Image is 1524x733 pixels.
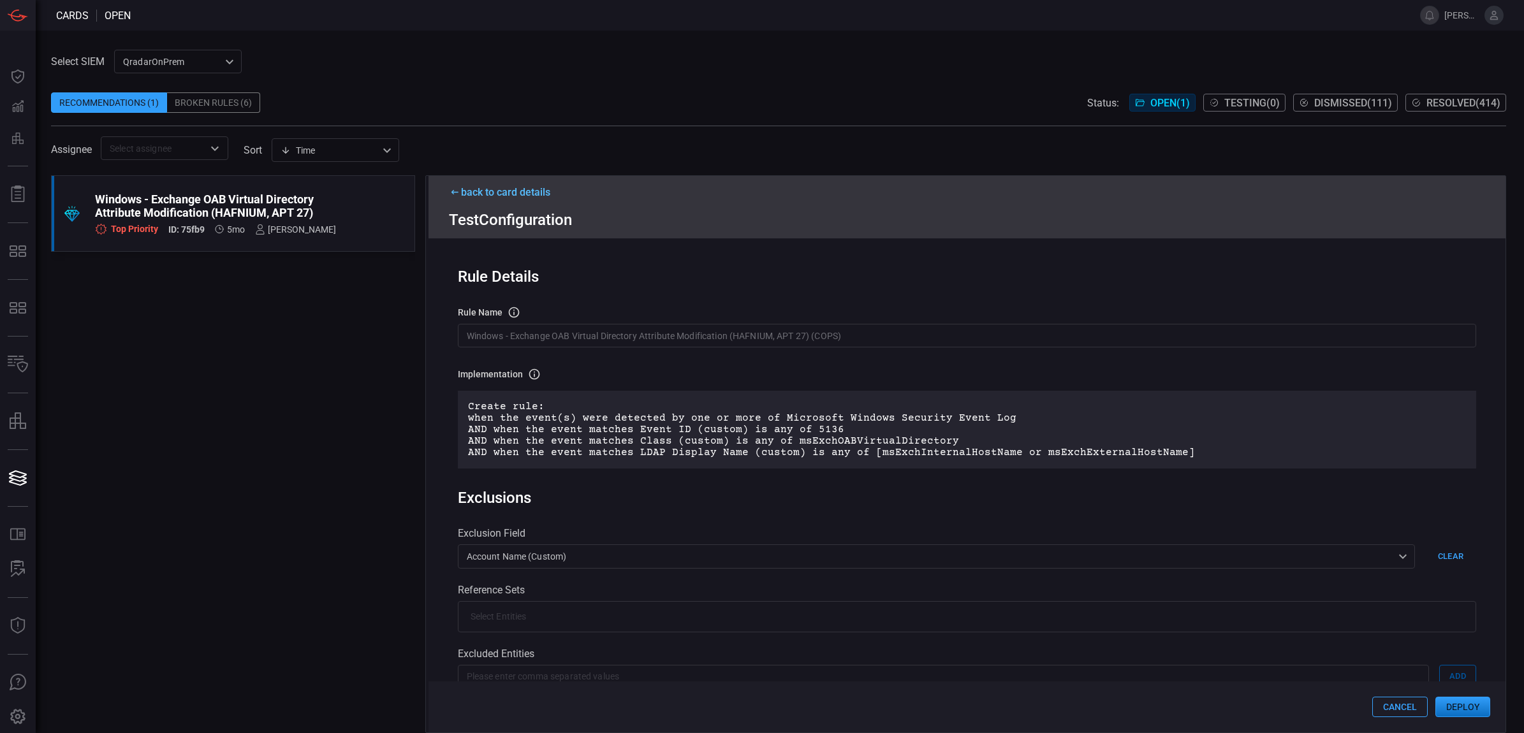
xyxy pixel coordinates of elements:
input: Rule name [458,324,1477,347]
div: Exclusions [458,489,531,507]
div: Windows - Exchange OAB Virtual Directory Attribute Modification (HAFNIUM, APT 27) [95,192,336,219]
div: Reference Sets [458,584,1477,596]
button: Open [206,140,224,157]
h3: rule Name [458,307,502,317]
span: Status: [1087,97,1119,109]
button: MITRE - Exposures [3,236,33,266]
h3: Implementation [458,369,523,379]
span: Cards [56,10,89,22]
button: Dashboard [3,61,33,92]
span: Open ( 1 ) [1150,97,1190,109]
span: Resolved ( 414 ) [1426,97,1500,109]
span: Assignee [51,143,92,156]
div: back to card details [449,186,1486,198]
span: open [105,10,131,22]
button: Testing(0) [1203,94,1286,112]
div: [PERSON_NAME] [255,224,336,235]
label: sort [244,144,262,156]
button: Rule Catalog [3,519,33,550]
div: Top Priority [95,223,158,235]
button: Resolved(414) [1405,94,1506,112]
div: Account Name (custom) [458,544,1416,568]
button: Detections [3,92,33,122]
button: Inventory [3,349,33,380]
span: Testing ( 0 ) [1224,97,1280,109]
h5: ID: 75fb9 [168,224,205,235]
button: assets [3,406,33,437]
p: Create rule: when the event(s) were detected by one or more of Microsoft Windows Security Event L... [468,401,1467,458]
div: Exclusion Field [458,527,1477,539]
button: Threat Intelligence [3,611,33,641]
button: Preferences [3,702,33,732]
button: Dismissed(111) [1293,94,1398,112]
p: QradarOnPrem [123,55,221,68]
button: Cancel [1372,697,1428,717]
span: Dismissed ( 111 ) [1314,97,1392,109]
input: Please enter comma separated values [458,665,1429,688]
button: Ask Us A Question [3,667,33,698]
label: Select SIEM [51,55,105,68]
input: Select Entities [462,605,1452,628]
button: MITRE - Detection Posture [3,293,33,323]
div: Test Configuration [449,211,1486,229]
button: Deploy [1435,697,1490,717]
div: Recommendations (1) [51,92,167,113]
button: ALERT ANALYSIS [3,554,33,584]
span: [PERSON_NAME][EMAIL_ADDRESS][PERSON_NAME][DOMAIN_NAME] [1444,10,1479,20]
div: Broken Rules (6) [167,92,260,113]
div: Rule Details [458,268,1477,286]
button: Open(1) [1129,94,1196,112]
button: Preventions [3,122,33,153]
input: Select assignee [105,140,203,156]
button: Cards [3,463,33,493]
div: Time [281,144,379,157]
div: Excluded Entities [458,648,1477,660]
button: Reports [3,179,33,210]
span: Mar 10, 2025 1:23 PM [227,224,245,235]
button: Clear [1425,544,1476,568]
